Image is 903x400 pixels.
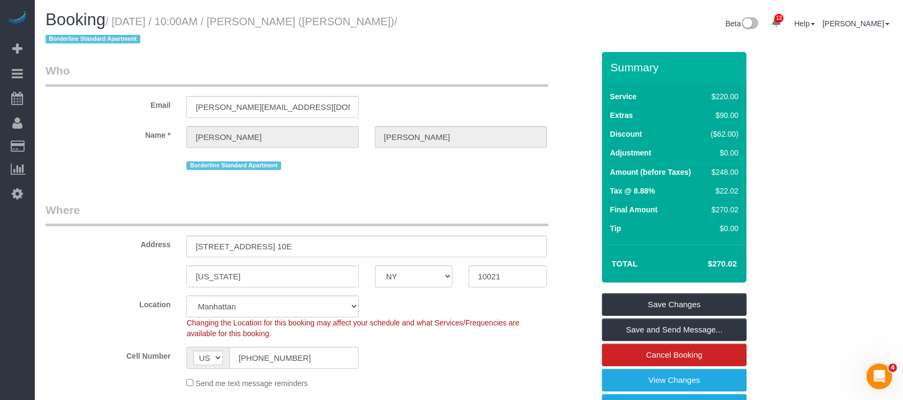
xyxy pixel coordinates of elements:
span: Changing the Location for this booking may affect your schedule and what Services/Frequencies are... [186,318,520,338]
div: $22.02 [706,186,739,196]
span: Borderline Standard Apartment [186,161,281,170]
strong: Total [612,259,638,268]
label: Final Amount [610,204,658,215]
iframe: Intercom live chat [867,364,892,389]
label: Service [610,91,637,102]
span: Borderline Standard Apartment [46,35,140,43]
a: Beta [726,19,759,28]
div: $248.00 [706,167,739,177]
div: $270.02 [706,204,739,215]
a: Cancel Booking [602,344,747,366]
label: Tip [610,223,621,234]
input: Email [186,96,358,118]
legend: Who [46,63,548,87]
label: Tax @ 8.88% [610,186,655,196]
label: Name * [37,126,178,140]
label: Email [37,96,178,110]
span: Send me text message reminders [195,379,307,388]
div: $0.00 [706,147,739,158]
span: / [46,16,397,46]
label: Discount [610,129,642,139]
a: 12 [766,11,787,34]
a: Save and Send Message... [602,318,747,341]
input: First Name [186,126,358,148]
span: 4 [889,364,897,372]
a: Save Changes [602,293,747,316]
input: Last Name [375,126,547,148]
div: ($62.00) [706,129,739,139]
div: $0.00 [706,223,739,234]
label: Cell Number [37,347,178,361]
input: City [186,265,358,287]
label: Location [37,295,178,310]
input: Zip Code [469,265,547,287]
label: Extras [610,110,633,121]
small: / [DATE] / 10:00AM / [PERSON_NAME] ([PERSON_NAME]) [46,16,397,46]
legend: Where [46,202,548,226]
span: 12 [774,14,784,23]
input: Cell Number [229,347,358,369]
a: Help [794,19,815,28]
div: $220.00 [706,91,739,102]
a: [PERSON_NAME] [823,19,890,28]
h4: $270.02 [676,260,737,269]
label: Address [37,235,178,250]
label: Adjustment [610,147,651,158]
label: Amount (before Taxes) [610,167,691,177]
img: New interface [741,17,758,31]
div: $90.00 [706,110,739,121]
span: Booking [46,10,106,29]
a: View Changes [602,369,747,391]
img: Automaid Logo [6,11,28,26]
h3: Summary [611,61,741,73]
